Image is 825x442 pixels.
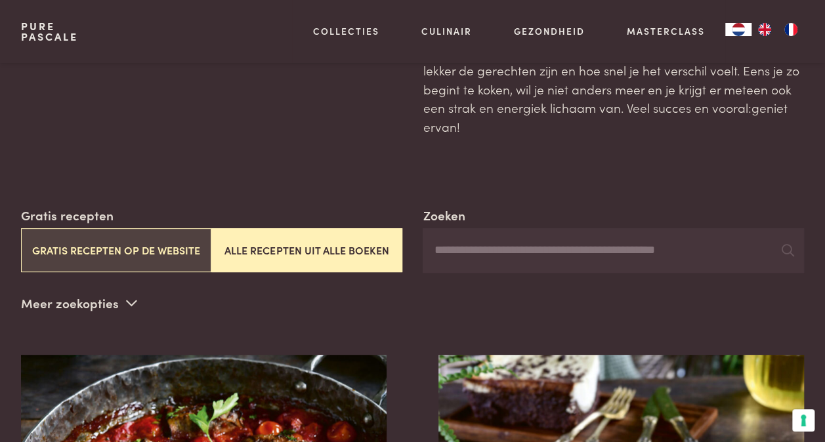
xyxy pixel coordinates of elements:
[778,23,804,36] a: FR
[21,21,78,42] a: PurePascale
[751,23,804,36] ul: Language list
[626,24,704,38] a: Masterclass
[423,24,804,136] p: Wil je zelf ervaren wat natuurlijke voeding met je doet? Ga dan meteen aan de slag. Je zult verst...
[421,24,472,38] a: Culinair
[725,23,751,36] div: Language
[725,23,804,36] aside: Language selected: Nederlands
[751,23,778,36] a: EN
[313,24,379,38] a: Collecties
[21,228,211,272] button: Gratis recepten op de website
[423,206,465,225] label: Zoeken
[21,293,137,313] p: Meer zoekopties
[514,24,585,38] a: Gezondheid
[211,228,402,272] button: Alle recepten uit alle boeken
[792,409,814,432] button: Uw voorkeuren voor toestemming voor trackingtechnologieën
[725,23,751,36] a: NL
[21,206,114,225] label: Gratis recepten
